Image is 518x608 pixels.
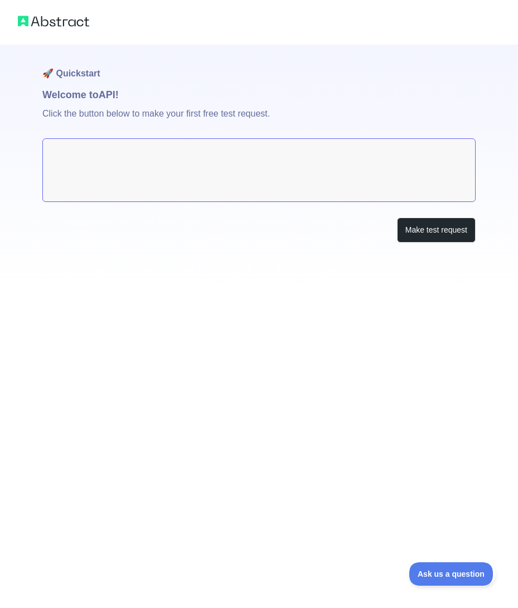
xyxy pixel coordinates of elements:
[42,45,476,87] h1: 🚀 Quickstart
[18,13,89,29] img: Abstract logo
[42,87,476,103] h1: Welcome to API!
[409,562,496,586] iframe: Toggle Customer Support
[397,218,476,243] button: Make test request
[42,103,476,138] p: Click the button below to make your first free test request.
